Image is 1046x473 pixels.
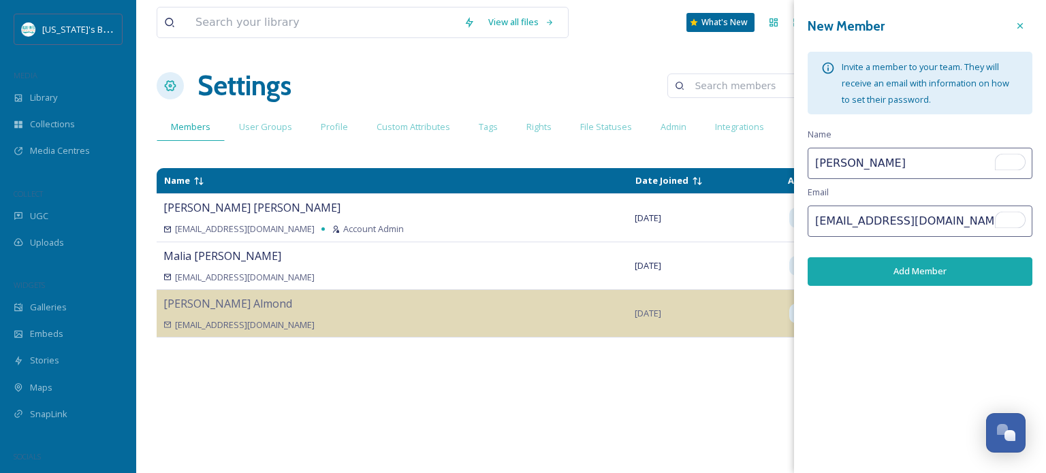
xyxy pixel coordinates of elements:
span: Library [30,91,57,104]
img: download.png [22,22,35,36]
span: User Groups [239,120,292,133]
span: Collections [30,118,75,131]
span: [DATE] [635,212,661,224]
span: Embeds [30,327,63,340]
input: Search your library [189,7,457,37]
button: Open Chat [986,413,1026,453]
span: Date Joined [635,174,688,186]
span: [PERSON_NAME] [PERSON_NAME] [163,200,340,215]
a: What's New [686,13,755,32]
span: Profile [321,120,348,133]
span: Invite a member to your team. They will receive an email with information on how to set their pas... [842,61,1009,105]
span: SOCIALS [14,451,41,461]
td: Sort descending [781,169,954,193]
span: Uploads [30,236,64,249]
span: Custom Attributes [377,120,450,133]
span: Media Centres [30,144,90,157]
span: SnapLink [30,408,67,421]
span: MEDIA [14,70,37,80]
span: COLLECT [14,189,43,199]
button: Add Member [808,257,1032,285]
span: Tags [479,120,498,133]
span: [DATE] [635,259,661,272]
span: Rights [526,120,552,133]
span: File Statuses [580,120,632,133]
td: Sort ascending [629,169,780,193]
input: To enrich screen reader interactions, please activate Accessibility in Grammarly extension settings [808,148,1032,179]
span: Galleries [30,301,67,314]
span: Maps [30,381,52,394]
span: [EMAIL_ADDRESS][DOMAIN_NAME] [175,319,315,331]
span: Name [808,128,831,141]
span: Email [808,186,829,199]
span: [EMAIL_ADDRESS][DOMAIN_NAME] [175,271,315,284]
span: Active [788,174,817,186]
span: Stories [30,354,59,367]
span: Admin [661,120,686,133]
span: Account Admin [343,223,404,235]
span: Name [164,174,190,186]
span: Members [171,120,210,133]
span: [DATE] [635,307,661,319]
input: Search members [688,72,820,99]
span: [PERSON_NAME] Almond [163,296,292,311]
h1: Settings [197,65,291,106]
span: Integrations [715,120,764,133]
span: UGC [30,210,48,223]
span: WIDGETS [14,280,45,290]
span: Malia [PERSON_NAME] [163,248,281,263]
a: View all files [481,9,561,35]
td: Sort descending [157,169,627,193]
span: [US_STATE]'s Beaches [42,22,133,35]
h3: New Member [808,16,885,36]
input: To enrich screen reader interactions, please activate Accessibility in Grammarly extension settings [808,206,1032,237]
span: [EMAIL_ADDRESS][DOMAIN_NAME] [175,223,315,235]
